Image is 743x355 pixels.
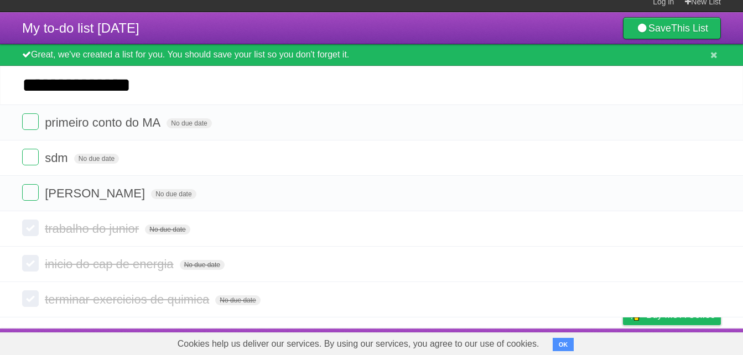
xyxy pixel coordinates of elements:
[22,184,39,201] label: Done
[180,260,225,270] span: No due date
[215,295,260,305] span: No due date
[151,189,196,199] span: No due date
[512,331,557,352] a: Developers
[45,116,163,129] span: primeiro conto do MA
[671,23,708,34] b: This List
[22,113,39,130] label: Done
[167,333,550,355] span: Cookies help us deliver our services. By using our services, you agree to our use of cookies.
[145,225,190,234] span: No due date
[22,149,39,165] label: Done
[571,331,595,352] a: Terms
[22,290,39,307] label: Done
[45,257,176,271] span: inicio do cap de energia
[651,331,721,352] a: Suggest a feature
[22,255,39,272] label: Done
[609,331,637,352] a: Privacy
[167,118,211,128] span: No due date
[74,154,119,164] span: No due date
[45,151,71,165] span: sdm
[476,331,499,352] a: About
[45,222,142,236] span: trabalho do junior
[646,305,715,325] span: Buy me a coffee
[623,17,721,39] a: SaveThis List
[22,20,139,35] span: My to-do list [DATE]
[45,293,212,306] span: terminar exercicios de quimica
[22,220,39,236] label: Done
[45,186,148,200] span: [PERSON_NAME]
[553,338,574,351] button: OK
